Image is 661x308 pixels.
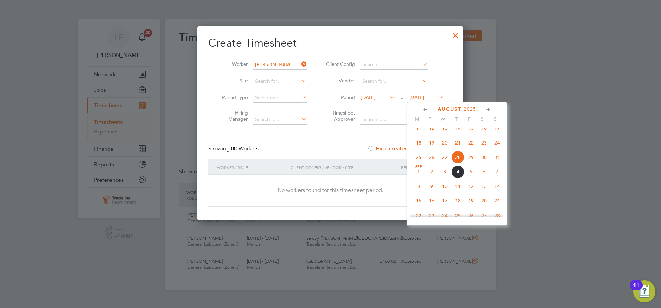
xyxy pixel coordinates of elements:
span: 22 [464,136,478,149]
span: 13 [438,121,451,135]
span: 27 [438,151,451,164]
span: 25 [451,209,464,222]
span: 24 [438,209,451,222]
span: 11 [451,180,464,193]
span: 17 [491,121,504,135]
h2: Create Timesheet [208,36,452,50]
span: 18 [412,136,425,149]
span: W [437,116,450,122]
span: 26 [464,209,478,222]
div: Period [399,159,445,175]
span: August [438,106,461,112]
span: To [397,93,406,102]
input: Search for... [360,115,428,125]
span: 26 [425,151,438,164]
span: 4 [451,165,464,178]
div: Client Config / Vendor / Site [289,159,399,175]
input: Search for... [253,115,307,125]
span: 11 [412,121,425,135]
span: 9 [425,180,438,193]
span: Sep [412,165,425,169]
span: 1 [412,165,425,178]
span: 20 [438,136,451,149]
input: Search for... [360,60,428,70]
span: 28 [491,209,504,222]
div: Showing [208,145,260,152]
label: Site [217,78,248,84]
input: Search for... [253,60,307,70]
span: S [489,116,502,122]
div: No workers found for this timesheet period. [215,187,445,194]
span: 16 [478,121,491,135]
span: 22 [412,209,425,222]
label: Vendor [324,78,355,84]
span: 14 [491,180,504,193]
input: Search for... [360,77,428,86]
span: 2 [425,165,438,178]
span: 18 [451,194,464,207]
span: [DATE] [409,94,424,100]
span: 24 [491,136,504,149]
span: 23 [478,136,491,149]
span: 7 [491,165,504,178]
span: 30 [478,151,491,164]
input: Select one [253,93,307,103]
span: T [450,116,463,122]
span: 29 [464,151,478,164]
span: T [423,116,437,122]
label: Timesheet Approver [324,110,355,122]
span: 10 [438,180,451,193]
span: 2025 [464,106,476,112]
span: 19 [464,194,478,207]
span: 16 [425,194,438,207]
span: S [476,116,489,122]
span: 31 [491,151,504,164]
div: 11 [633,285,639,294]
span: 12 [425,121,438,135]
button: Open Resource Center, 11 new notifications [633,280,655,302]
span: 14 [451,121,464,135]
span: 25 [412,151,425,164]
label: Period Type [217,94,248,100]
span: 15 [412,194,425,207]
input: Search for... [253,77,307,86]
span: 27 [478,209,491,222]
label: Hiring Manager [217,110,248,122]
span: 13 [478,180,491,193]
span: 23 [425,209,438,222]
label: Worker [217,61,248,67]
div: Worker / Role [215,159,289,175]
label: Period [324,94,355,100]
span: 5 [464,165,478,178]
span: 28 [451,151,464,164]
span: 3 [438,165,451,178]
span: 21 [451,136,464,149]
span: 17 [438,194,451,207]
span: 15 [464,121,478,135]
span: 12 [464,180,478,193]
span: [DATE] [361,94,376,100]
span: 21 [491,194,504,207]
span: 00 Workers [231,145,259,152]
label: Hide created timesheets [367,145,437,152]
span: 6 [478,165,491,178]
label: Client Config [324,61,355,67]
span: 8 [412,180,425,193]
span: F [463,116,476,122]
span: 19 [425,136,438,149]
span: 20 [478,194,491,207]
span: M [410,116,423,122]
